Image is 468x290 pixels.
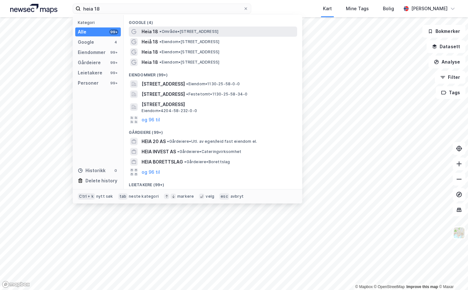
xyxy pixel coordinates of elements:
div: Google [78,38,94,46]
div: Eiendommer (99+) [124,67,302,79]
div: [PERSON_NAME] [411,5,448,12]
span: • [159,60,161,65]
span: Eiendom • [STREET_ADDRESS] [159,60,219,65]
span: HEIA 20 AS [142,138,166,145]
div: nytt søk [96,194,113,199]
span: Heiå 18 [142,38,158,46]
span: • [186,81,188,86]
span: • [159,50,161,54]
a: OpenStreetMap [374,285,405,289]
span: [STREET_ADDRESS] [142,90,185,98]
span: HEIA INVEST AS [142,148,176,156]
div: Leietakere [78,69,102,77]
div: 99+ [109,80,118,86]
span: Gårdeiere • Utl. av egen/leid fast eiendom el. [167,139,257,144]
button: Datasett [427,40,465,53]
img: logo.a4113a55bc3d86da70a041830d287a7e.svg [10,4,57,13]
div: Kart [323,5,332,12]
span: Område • [STREET_ADDRESS] [159,29,218,34]
div: Google (4) [124,15,302,27]
span: • [159,29,161,34]
span: Gårdeiere • Cateringvirksomhet [177,149,241,154]
div: Leietakere (99+) [124,177,302,189]
button: Tags [436,86,465,99]
span: • [186,92,188,96]
span: Heia 18 [142,28,158,35]
span: HEIA BORETTSLAG [142,158,183,166]
span: • [159,39,161,44]
span: • [167,139,169,144]
div: 4 [113,40,118,45]
button: Bokmerker [422,25,465,38]
div: Eiendommer [78,49,106,56]
div: neste kategori [129,194,159,199]
a: Improve this map [406,285,438,289]
div: Delete history [85,177,117,185]
div: velg [206,194,214,199]
span: Heia 18 [142,48,158,56]
div: Alle [78,28,86,36]
span: Heia 18 [142,58,158,66]
div: 99+ [109,50,118,55]
div: esc [219,193,229,200]
button: og 96 til [142,168,160,176]
input: Søk på adresse, matrikkel, gårdeiere, leietakere eller personer [81,4,243,13]
div: Historikk [78,167,106,174]
div: avbryt [230,194,244,199]
div: 99+ [109,70,118,75]
div: Mine Tags [346,5,369,12]
span: Gårdeiere • Borettslag [184,159,230,164]
span: [STREET_ADDRESS] [142,101,295,108]
button: og 96 til [142,116,160,124]
div: Kategori [78,20,121,25]
div: markere [177,194,194,199]
div: Personer [78,79,99,87]
a: Mapbox homepage [2,281,30,288]
span: • [184,159,186,164]
div: 99+ [109,60,118,65]
button: Filter [435,71,465,84]
span: Eiendom • [STREET_ADDRESS] [159,50,219,55]
span: • [177,149,179,154]
span: [STREET_ADDRESS] [142,80,185,88]
span: Eiendom • 1130-25-58-0-0 [186,81,240,87]
div: Bolig [383,5,394,12]
div: 0 [113,168,118,173]
div: Ctrl + k [78,193,95,200]
span: Eiendom • [STREET_ADDRESS] [159,39,219,44]
div: Gårdeiere [78,59,101,66]
button: Analyse [428,56,465,68]
iframe: Chat Widget [436,259,468,290]
span: Festetomt • 1130-25-58-34-0 [186,92,247,97]
div: tab [118,193,128,200]
a: Mapbox [355,285,373,289]
div: 99+ [109,29,118,34]
img: Z [453,227,465,239]
span: Eiendom • 4204-58-232-0-0 [142,108,197,113]
div: Gårdeiere (99+) [124,125,302,136]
